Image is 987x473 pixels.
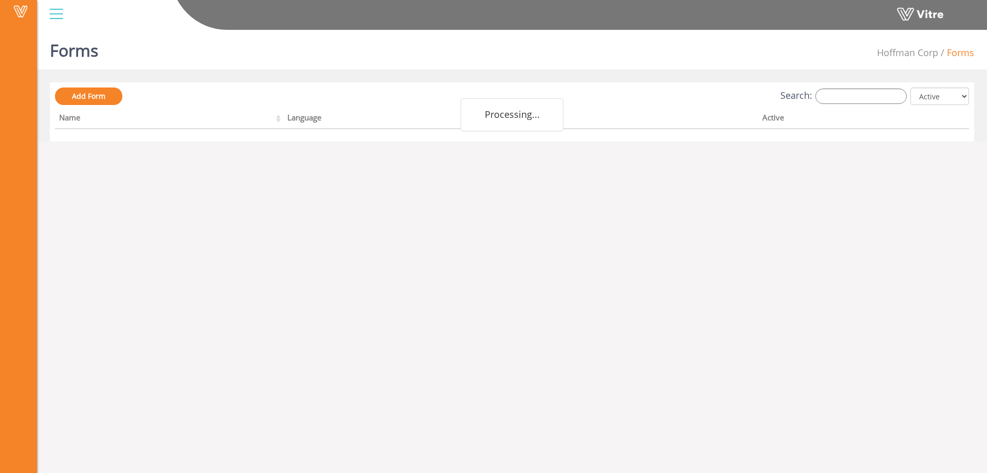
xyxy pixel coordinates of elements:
label: Search: [780,89,907,104]
span: 210 [877,46,938,59]
li: Forms [938,46,974,60]
th: Active [758,110,923,129]
th: Company [522,110,758,129]
h1: Forms [50,26,98,69]
th: Name [55,110,283,129]
a: Add Form [55,87,122,105]
th: Language [283,110,522,129]
span: Add Form [72,91,105,101]
div: Processing... [461,98,563,131]
input: Search: [815,89,907,104]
